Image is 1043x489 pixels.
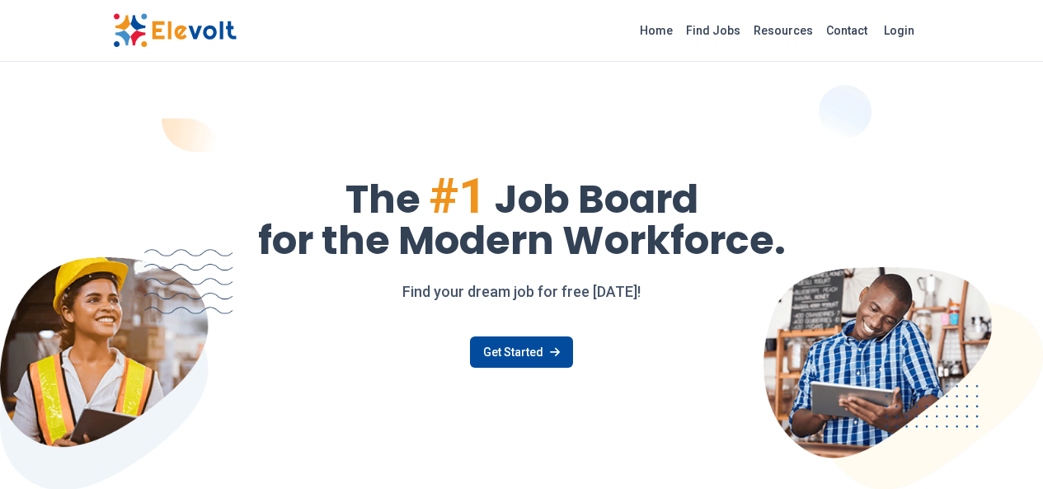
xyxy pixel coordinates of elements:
span: #1 [429,167,486,225]
h1: The Job Board for the Modern Workforce. [113,172,931,261]
img: Elevolt [113,13,237,48]
a: Home [633,17,679,44]
p: Find your dream job for free [DATE]! [113,280,931,303]
a: Resources [747,17,820,44]
a: Get Started [470,336,573,368]
a: Find Jobs [679,17,747,44]
a: Contact [820,17,874,44]
a: Login [874,14,924,47]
